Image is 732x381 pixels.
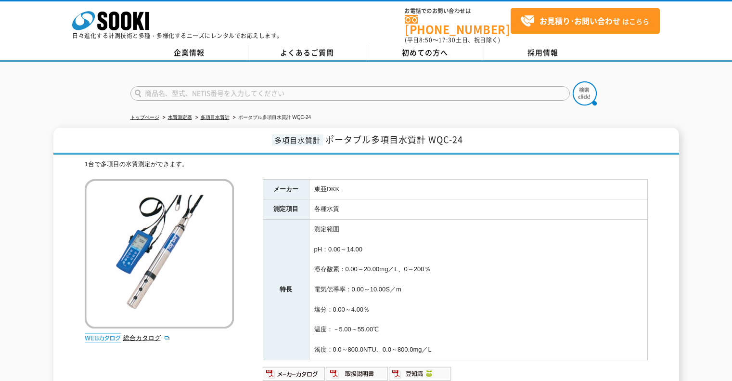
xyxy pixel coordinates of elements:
a: 企業情報 [130,46,248,60]
th: 特長 [263,220,309,360]
strong: お見積り･お問い合わせ [539,15,620,26]
a: 豆知識 [389,372,452,380]
a: メーカーカタログ [263,372,326,380]
a: 水質測定器 [168,115,192,120]
a: よくあるご質問 [248,46,366,60]
span: 8:50 [419,36,433,44]
li: ポータブル多項目水質計 WQC-24 [231,113,311,123]
img: ポータブル多項目水質計 WQC-24 [85,179,234,328]
a: 多項目水質計 [201,115,230,120]
span: はこちら [520,14,649,28]
a: 初めての方へ [366,46,484,60]
th: 測定項目 [263,199,309,220]
td: 東亜DKK [309,179,647,199]
img: webカタログ [85,333,121,343]
a: お見積り･お問い合わせはこちら [511,8,660,34]
p: 日々進化する計測技術と多種・多様化するニーズにレンタルでお応えします。 [72,33,283,39]
a: トップページ [130,115,159,120]
span: お電話でのお問い合わせは [405,8,511,14]
a: [PHONE_NUMBER] [405,15,511,35]
a: 採用情報 [484,46,602,60]
td: 各種水質 [309,199,647,220]
span: (平日 ～ 土日、祝日除く) [405,36,500,44]
a: 取扱説明書 [326,372,389,380]
img: btn_search.png [573,81,597,105]
span: 17:30 [438,36,456,44]
td: 測定範囲 pH：0.00～14.00 溶存酸素：0.00～20.00mg／L、0～200％ 電気伝導率：0.00～10.00S／m 塩分：0.00～4.00％ 温度：－5.00～55.00℃ 濁... [309,220,647,360]
span: 初めての方へ [402,47,448,58]
a: 総合カタログ [123,334,170,342]
input: 商品名、型式、NETIS番号を入力してください [130,86,570,101]
span: 多項目水質計 [272,134,323,145]
th: メーカー [263,179,309,199]
span: ポータブル多項目水質計 WQC-24 [325,133,463,146]
div: 1台で多項目の水質測定ができます。 [85,159,648,170]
